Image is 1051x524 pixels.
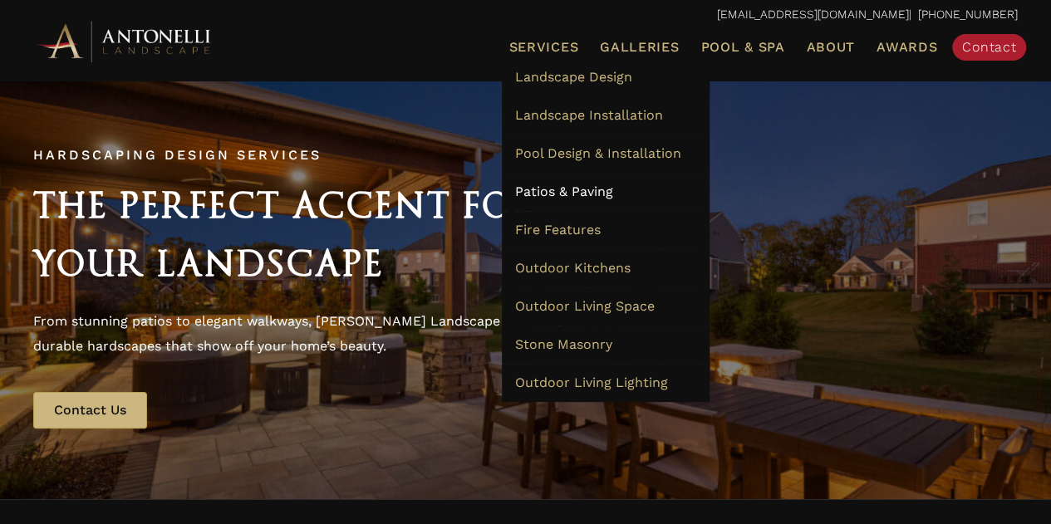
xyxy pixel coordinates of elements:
a: Outdoor Living Space [502,287,710,326]
a: About [799,37,862,58]
span: Contact [962,39,1016,55]
a: Landscape Installation [502,96,710,135]
span: Contact Us [54,402,126,418]
a: Pool Design & Installation [502,135,710,173]
span: Landscape Design [514,69,631,85]
span: Patios & Paving [514,184,612,199]
span: From stunning patios to elegant walkways, [PERSON_NAME] Landscape Pool & Spa crafts durable hards... [33,313,615,354]
a: [EMAIL_ADDRESS][DOMAIN_NAME] [717,7,909,21]
a: Outdoor Living Lighting [502,364,710,402]
a: Outdoor Kitchens [502,249,710,287]
span: Services [508,41,578,54]
img: Antonelli Horizontal Logo [33,18,216,64]
span: Fire Features [514,222,600,238]
p: | [PHONE_NUMBER] [33,4,1018,26]
a: Stone Masonry [502,326,710,364]
a: Contact Us [33,392,147,429]
a: Galleries [593,37,685,58]
span: Landscape Installation [514,107,662,123]
span: The Perfect Accent for Your Landscape [33,184,541,284]
a: Services [502,37,585,58]
span: Galleries [600,39,679,55]
span: Outdoor Living Lighting [514,375,667,390]
a: Pool & Spa [694,37,791,58]
span: Awards [877,39,937,55]
a: Patios & Paving [502,173,710,211]
span: About [806,41,855,54]
a: Landscape Design [502,58,710,96]
a: Awards [870,37,944,58]
a: Fire Features [502,211,710,249]
a: Contact [952,34,1026,61]
span: Outdoor Kitchens [514,260,630,276]
span: Hardscaping Design Services [33,147,322,163]
span: Outdoor Living Space [514,298,654,314]
span: Stone Masonry [514,336,611,352]
span: Pool & Spa [700,39,784,55]
span: Pool Design & Installation [514,145,680,161]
